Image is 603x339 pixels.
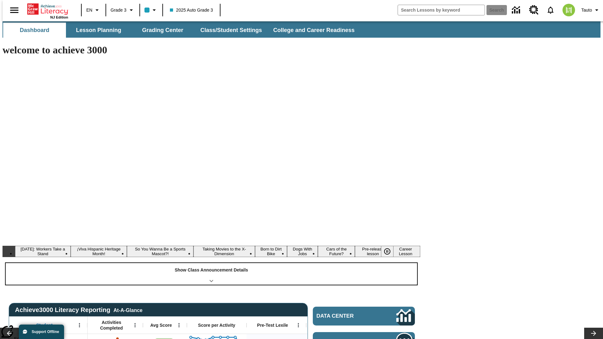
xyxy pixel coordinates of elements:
button: Slide 1 Labor Day: Workers Take a Stand [15,246,71,257]
span: 2025 Auto Grade 3 [170,7,213,13]
button: Lesson carousel, Next [584,328,603,339]
button: Open Menu [174,320,184,330]
button: College and Career Readiness [268,23,360,38]
button: Slide 5 Born to Dirt Bike [255,246,287,257]
span: Data Center [317,313,375,319]
span: EN [86,7,92,13]
button: Support Offline [19,325,64,339]
button: Slide 7 Cars of the Future? [318,246,355,257]
span: Grade 3 [111,7,127,13]
p: Show Class Announcement Details [175,267,248,273]
button: Select a new avatar [559,2,579,18]
span: Student [36,322,52,328]
div: SubNavbar [3,23,360,38]
button: Open Menu [294,320,303,330]
div: SubNavbar [3,21,600,38]
button: Slide 4 Taking Movies to the X-Dimension [193,246,255,257]
div: At-A-Glance [113,306,142,313]
a: Data Center [313,307,415,326]
button: Slide 3 So You Wanna Be a Sports Mascot?! [127,246,193,257]
button: Open side menu [5,1,24,19]
a: Notifications [542,2,559,18]
button: Slide 9 Career Lesson [391,246,420,257]
div: Show Class Announcement Details [6,263,417,285]
button: Lesson Planning [67,23,130,38]
span: Score per Activity [198,322,236,328]
span: Avg Score [150,322,172,328]
span: NJ Edition [50,15,68,19]
div: Home [27,2,68,19]
button: Slide 8 Pre-release lesson [355,246,391,257]
button: Grade: Grade 3, Select a grade [108,4,138,16]
button: Grading Center [131,23,194,38]
button: Slide 2 ¡Viva Hispanic Heritage Month! [71,246,127,257]
button: Slide 6 Dogs With Jobs [287,246,318,257]
button: Class color is light blue. Change class color [142,4,160,16]
h1: welcome to achieve 3000 [3,44,420,56]
button: Open Menu [75,320,84,330]
a: Home [27,3,68,15]
img: avatar image [562,4,575,16]
button: Pause [381,246,394,257]
span: Achieve3000 Literacy Reporting [15,306,143,314]
span: Tauto [581,7,592,13]
button: Class/Student Settings [195,23,267,38]
button: Dashboard [3,23,66,38]
input: search field [398,5,485,15]
span: Support Offline [32,330,59,334]
button: Language: EN, Select a language [84,4,104,16]
a: Resource Center, Will open in new tab [525,2,542,19]
span: Activities Completed [91,320,132,331]
a: Data Center [508,2,525,19]
button: Open Menu [130,320,140,330]
div: Pause [381,246,400,257]
button: Profile/Settings [579,4,603,16]
span: Pre-Test Lexile [257,322,288,328]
